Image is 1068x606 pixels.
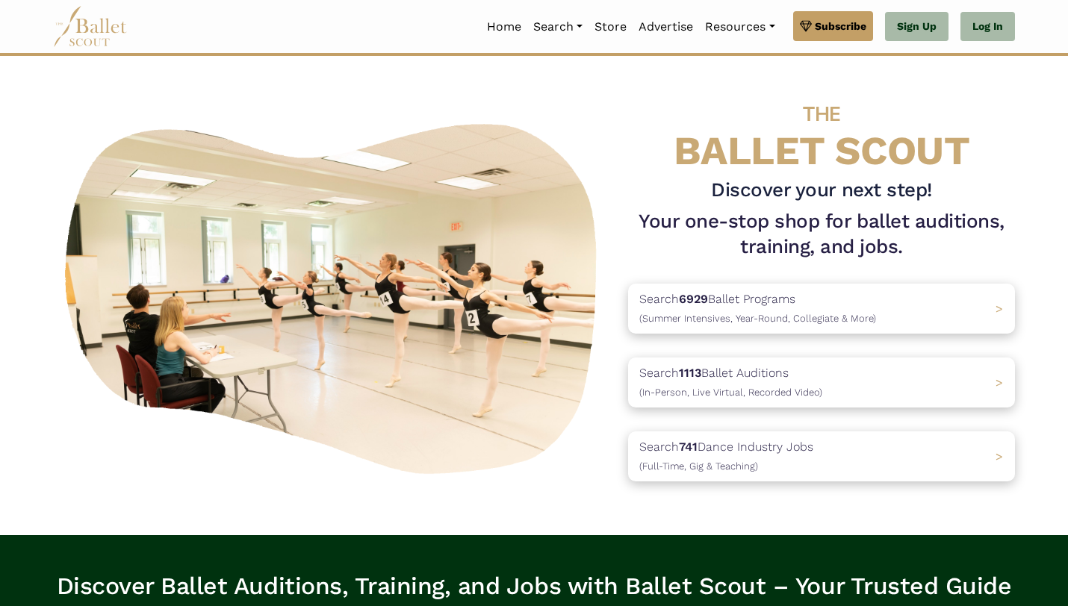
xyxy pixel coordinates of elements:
h1: Your one-stop shop for ballet auditions, training, and jobs. [628,209,1015,260]
a: Sign Up [885,12,949,42]
a: Search6929Ballet Programs(Summer Intensives, Year-Round, Collegiate & More)> [628,284,1015,334]
a: Search [527,11,589,43]
span: Subscribe [815,18,866,34]
img: gem.svg [800,18,812,34]
p: Search Ballet Auditions [639,363,822,402]
b: 1113 [679,366,701,380]
p: Search Ballet Programs [639,290,876,328]
a: Home [481,11,527,43]
span: > [996,375,1003,390]
span: (Summer Intensives, Year-Round, Collegiate & More) [639,313,876,324]
span: > [996,302,1003,316]
a: Log In [960,12,1015,42]
img: A group of ballerinas talking to each other in a ballet studio [53,107,616,483]
a: Resources [699,11,780,43]
span: (Full-Time, Gig & Teaching) [639,460,758,472]
b: 741 [679,440,698,454]
a: Search741Dance Industry Jobs(Full-Time, Gig & Teaching) > [628,431,1015,481]
a: Search1113Ballet Auditions(In-Person, Live Virtual, Recorded Video) > [628,357,1015,407]
h4: BALLET SCOUT [628,86,1015,172]
a: Store [589,11,633,43]
a: Advertise [633,11,699,43]
span: > [996,449,1003,463]
span: THE [803,101,840,126]
p: Search Dance Industry Jobs [639,437,813,475]
h3: Discover your next step! [628,178,1015,203]
span: (In-Person, Live Virtual, Recorded Video) [639,387,822,398]
a: Subscribe [793,11,873,41]
b: 6929 [679,292,708,306]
